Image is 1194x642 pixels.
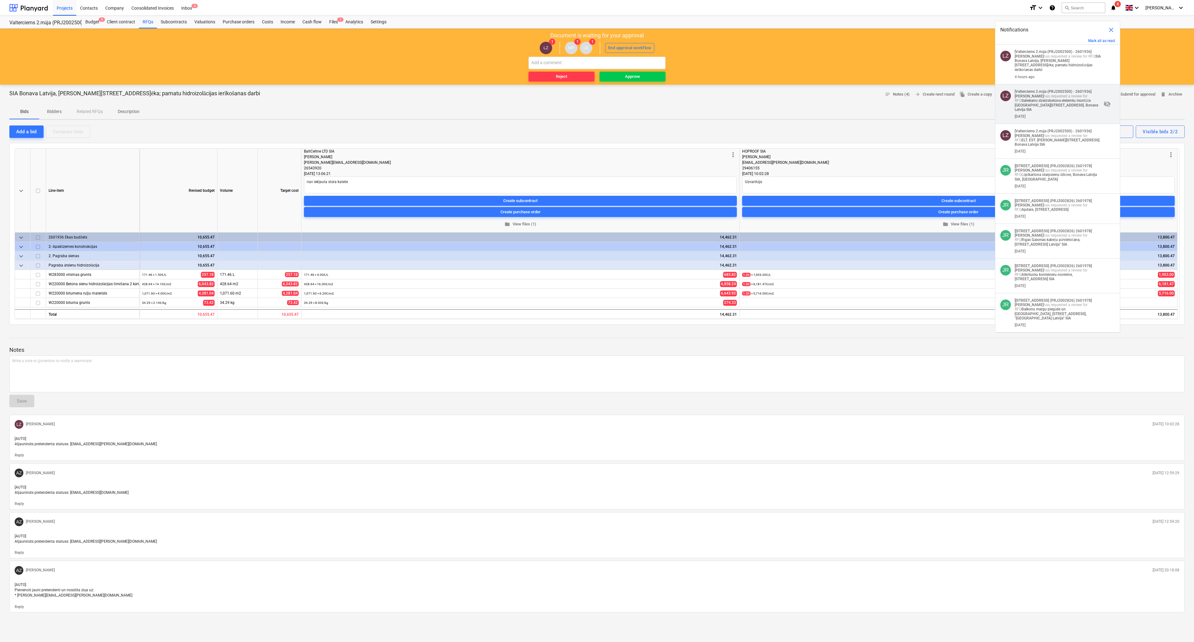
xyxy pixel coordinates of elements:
div: Valterciems 2.māja (PRJ2002500) - 2601936 [9,20,74,26]
span: 685.82 [723,272,737,278]
span: 3 [192,4,198,8]
div: Budget [82,16,103,28]
a: Client contract [103,16,139,28]
button: View files (1) [742,220,1175,229]
span: arrow_forward [915,92,920,97]
strong: [PERSON_NAME] [1015,268,1044,272]
span: 257.18 [201,272,215,278]
strong: [[STREET_ADDRESS] (PRJ2002826) 2601978] [1015,264,1092,268]
div: [PERSON_NAME] [304,154,729,160]
div: 14,462.31 [304,251,737,261]
button: Reply [15,501,24,507]
strong: Atkritumu konteineru novietne, [STREET_ADDRESS] SIA [1015,272,1073,281]
p: Bidders [47,108,62,115]
div: Revised budget [140,149,217,233]
strong: [PERSON_NAME] [1015,203,1044,207]
span: more_vert [729,151,737,158]
span: 1 [574,39,580,45]
span: [AUTO] Atjaunināts pretendenta statuss: [EMAIL_ADDRESS][PERSON_NAME][DOMAIN_NAME] [15,437,157,446]
p: has requested a review for RFQ [1015,50,1102,72]
div: + [737,266,743,272]
span: 9 [99,17,105,22]
span: 1,903.00 [1158,272,1175,278]
div: 2601936 Ēkas budžets [49,233,137,242]
button: Reply [15,550,24,555]
a: Analytics [342,16,367,28]
small: × 5,716.00€ / m2 [742,291,774,295]
p: Reply [15,453,24,458]
div: Lauris Zaharāns [1000,130,1011,141]
div: Subcontracts [157,16,191,28]
div: 10,655.47 [142,233,215,242]
div: Volume [217,149,258,233]
a: Income [277,16,299,28]
small: 34.29 × 8.00€ / kg [304,301,328,304]
small: 428.64 × 16.00€ / m2 [304,282,333,286]
div: 13,800.47 [742,242,1175,251]
span: 5,716.00 [1158,290,1175,296]
p: SIA Bonava Latvija, [PERSON_NAME][STREET_ADDRESS]ēka; pamatu hidroizolācijas ierīkošanas darbi [9,90,260,97]
strong: [PERSON_NAME] [1015,233,1044,238]
div: 4 hours ago [1015,75,1035,79]
div: 10,655.47 [142,251,215,261]
span: 6,043.82 [198,281,215,287]
p: [DATE] 12:59:29 [1153,470,1179,476]
span: keyboard_arrow_down [17,187,25,195]
span: LZ [1002,53,1009,59]
button: Reject [528,72,595,82]
span: folder [943,221,948,227]
p: Notes [9,346,1185,354]
div: BaltCeltne LTD SIA [304,149,729,154]
div: + [1175,294,1181,300]
div: Line-item [46,149,140,233]
span: delete [1160,92,1166,97]
div: [DATE] [1015,149,1026,153]
div: [DATE] [1015,184,1026,188]
span: notes [885,92,890,97]
div: Create purchase order [500,208,541,215]
div: 10,655.47 [142,242,215,251]
div: 14,462.31 [304,261,737,270]
p: [DATE] 10:02:28 [1153,422,1179,427]
span: keyboard_arrow_down [17,262,25,269]
strong: [PERSON_NAME] [1015,94,1044,98]
div: Create purchase order [938,208,978,215]
span: AZ [16,470,22,475]
span: edit [304,291,309,296]
p: Bids [17,108,32,115]
strong: [[STREET_ADDRESS] (PRJ2002826) 2601978] [1015,199,1092,203]
strong: [PERSON_NAME] [1015,303,1044,307]
span: [EMAIL_ADDRESS][PERSON_NAME][DOMAIN_NAME] [742,160,829,165]
button: View files (1) [304,220,737,229]
span: LZ [1002,93,1009,99]
span: visibility_off [1103,172,1111,180]
div: End approval workflow [608,45,651,52]
div: 428.64 m2 [217,279,258,289]
div: [DATE] 10:02:28 [742,171,1175,177]
span: 1 [549,39,555,45]
span: [PERSON_NAME] [1145,5,1177,10]
small: × 6,181.47€ / m2 [742,282,774,286]
span: [AUTO] Atjaunināts pretendenta statuss: [EMAIL_ADDRESS][DOMAIN_NAME] [15,485,129,495]
span: 6,858.24 [720,281,737,287]
div: 14,462.31 [304,233,737,242]
button: Approve [599,72,666,82]
span: edit [742,272,747,277]
textarea: nav iekļauta stūra katete [304,177,737,193]
small: 1,071.60 × 6.20€ / m2 [304,292,334,295]
p: has requested a review for RFQ [1015,164,1102,182]
span: Archive [1160,91,1182,98]
span: LZ [543,45,548,50]
span: 1 [589,39,595,45]
i: keyboard_arrow_down [1133,4,1140,12]
span: keyboard_arrow_down [17,243,25,251]
div: Jānis Ruskuls [1000,230,1011,241]
div: 34.29 kg [217,298,258,307]
strong: [Valterciems 2.māja (PRJ2002500) - 2601936] [1015,129,1092,133]
div: [DATE] [1015,214,1026,219]
span: 8 [1115,1,1121,7]
div: [PERSON_NAME] [742,154,1167,160]
a: Purchase orders [219,16,258,28]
